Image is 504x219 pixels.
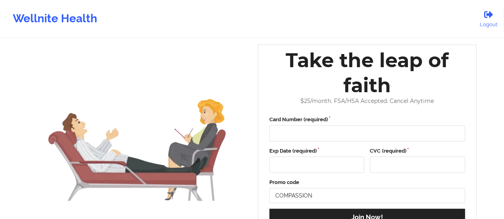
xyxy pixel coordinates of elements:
[264,98,471,105] div: $ 25 /month. FSA/HSA Accepted. Cancel Anytime
[269,188,465,203] input: Enter promo code
[370,147,465,155] label: CVC (required)
[375,161,460,168] iframe: Secure CVC input frame
[269,147,365,155] label: Exp Date (required)
[264,48,471,98] div: Take the leap of faith
[274,130,460,137] iframe: Secure card number input frame
[274,161,359,168] iframe: Secure expiration date input frame
[269,116,465,124] label: Card Number (required)
[269,178,465,186] label: Promo code
[473,6,504,32] a: Logout
[33,70,241,218] img: wellnite-stripe-payment-hero_200.07efaa51.png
